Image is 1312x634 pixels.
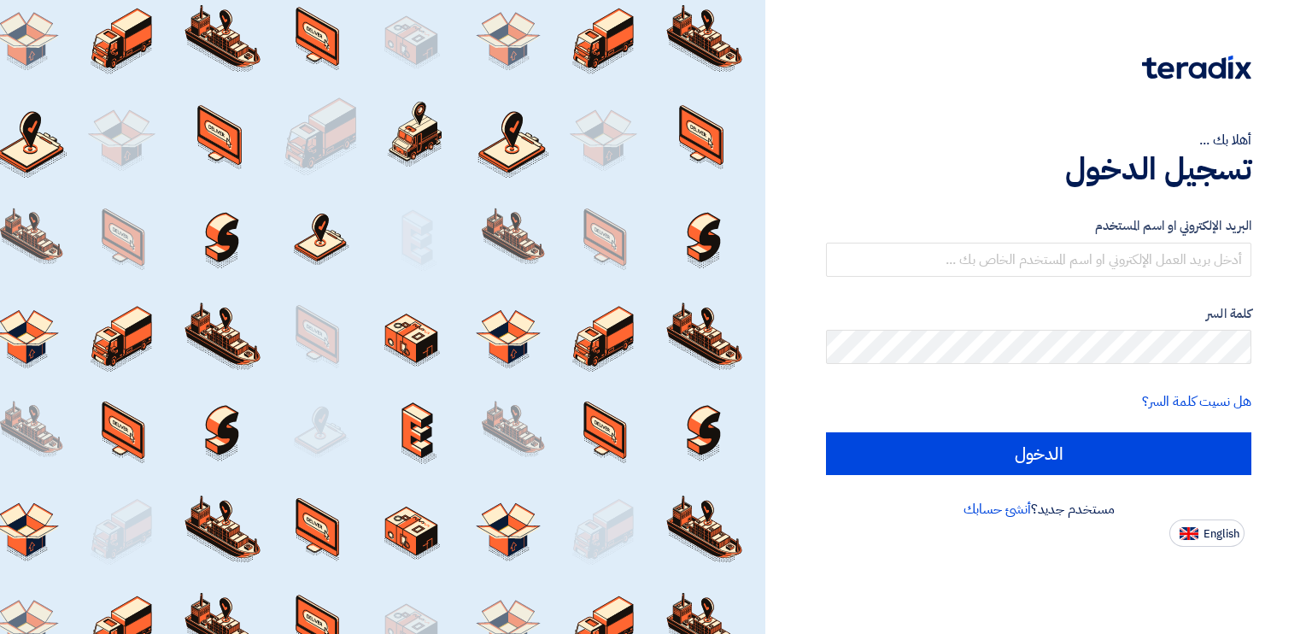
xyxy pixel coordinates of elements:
[826,216,1251,236] label: البريد الإلكتروني او اسم المستخدم
[826,304,1251,324] label: كلمة السر
[826,432,1251,475] input: الدخول
[826,499,1251,520] div: مستخدم جديد؟
[826,130,1251,150] div: أهلا بك ...
[963,499,1031,520] a: أنشئ حسابك
[1142,56,1251,79] img: Teradix logo
[826,243,1251,277] input: أدخل بريد العمل الإلكتروني او اسم المستخدم الخاص بك ...
[826,150,1251,188] h1: تسجيل الدخول
[1142,391,1251,412] a: هل نسيت كلمة السر؟
[1204,528,1239,540] span: English
[1169,520,1245,547] button: English
[1180,527,1198,540] img: en-US.png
